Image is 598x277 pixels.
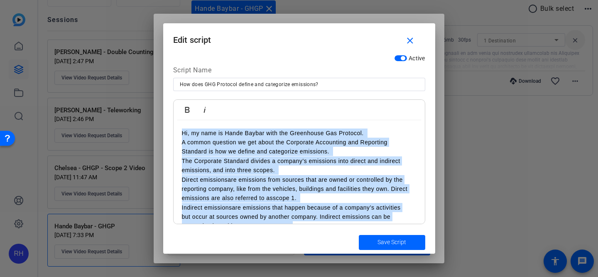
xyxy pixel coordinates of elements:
[182,130,265,136] span: Hi, my name is Hande Baybar
[273,195,295,201] span: scope 1
[182,176,228,183] span: Direct emissions
[182,139,387,155] span: A common question we get about the Corporate Accounting and Reporting Standard i
[266,130,363,136] span: with the Greenhouse Gas Protocol.
[295,195,297,201] span: .
[173,65,425,78] div: Script Name
[405,36,415,46] mat-icon: close
[267,223,289,229] span: scope 3
[197,101,213,118] button: Italic (⌘I)
[182,176,408,202] span: are emissions from sources that are owned or controlled by the reporting company, like from the v...
[182,204,232,211] span: Indirect emissions
[182,204,401,230] span: are emissions that happen because of a company’s activities but occur at sources owned by another...
[182,158,400,173] span: The Corporate Standard divides a company’s emissions into direct and indirect emissions, and into...
[377,238,406,247] span: Save Script
[409,55,425,62] span: Active
[359,235,425,250] button: Save Script
[179,101,195,118] button: Bold (⌘B)
[180,79,419,89] input: Enter Script Name
[163,23,435,50] h1: Edit script
[262,223,267,229] span: or
[240,223,262,229] span: scope 2
[210,148,329,155] span: s how we define and categorize emissions.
